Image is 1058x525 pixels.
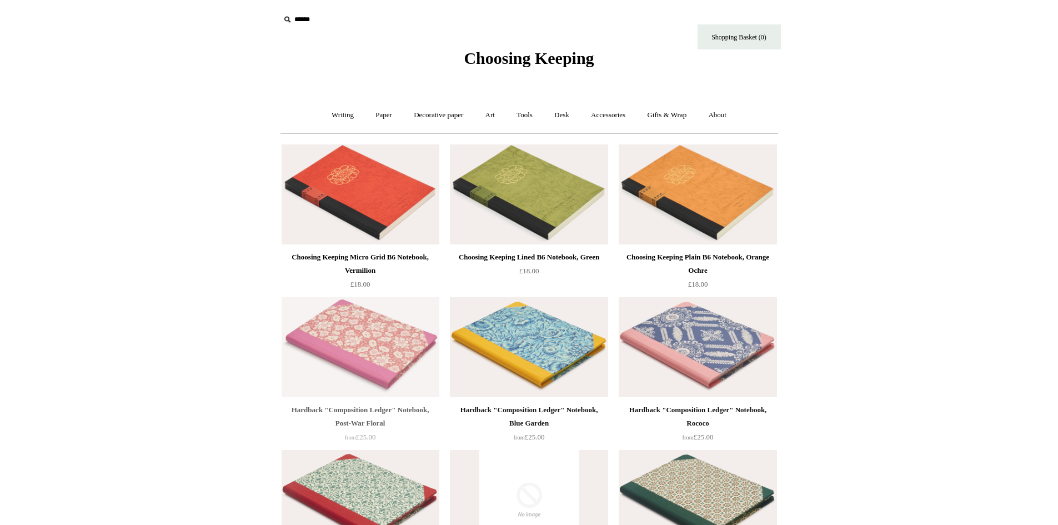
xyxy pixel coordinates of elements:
a: Hardback "Composition Ledger" Notebook, Post-War Floral from£25.00 [282,403,439,449]
img: Choosing Keeping Micro Grid B6 Notebook, Vermilion [282,144,439,244]
span: £25.00 [683,433,714,441]
a: Writing [322,101,364,130]
span: £18.00 [688,280,708,288]
a: Shopping Basket (0) [698,24,781,49]
img: Hardback "Composition Ledger" Notebook, Post-War Floral [282,297,439,397]
a: Decorative paper [404,101,473,130]
a: Choosing Keeping Plain B6 Notebook, Orange Ochre £18.00 [619,251,776,296]
span: from [345,434,356,441]
img: Hardback "Composition Ledger" Notebook, Rococo [619,297,776,397]
div: Hardback "Composition Ledger" Notebook, Blue Garden [453,403,605,430]
a: Tools [507,101,543,130]
img: Choosing Keeping Plain B6 Notebook, Orange Ochre [619,144,776,244]
a: Desk [544,101,579,130]
span: £25.00 [514,433,545,441]
a: About [698,101,736,130]
a: Gifts & Wrap [637,101,696,130]
div: Hardback "Composition Ledger" Notebook, Post-War Floral [284,403,437,430]
div: Choosing Keeping Micro Grid B6 Notebook, Vermilion [284,251,437,277]
span: from [683,434,694,441]
img: Hardback "Composition Ledger" Notebook, Blue Garden [450,297,608,397]
a: Choosing Keeping Lined B6 Notebook, Green Choosing Keeping Lined B6 Notebook, Green [450,144,608,244]
span: from [514,434,525,441]
span: £18.00 [350,280,370,288]
a: Hardback "Composition Ledger" Notebook, Rococo Hardback "Composition Ledger" Notebook, Rococo [619,297,776,397]
div: Hardback "Composition Ledger" Notebook, Rococo [621,403,774,430]
span: £18.00 [519,267,539,275]
a: Hardback "Composition Ledger" Notebook, Rococo from£25.00 [619,403,776,449]
div: Choosing Keeping Plain B6 Notebook, Orange Ochre [621,251,774,277]
a: Choosing Keeping [464,58,594,66]
img: Choosing Keeping Lined B6 Notebook, Green [450,144,608,244]
a: Choosing Keeping Lined B6 Notebook, Green £18.00 [450,251,608,296]
a: Choosing Keeping Micro Grid B6 Notebook, Vermilion Choosing Keeping Micro Grid B6 Notebook, Vermi... [282,144,439,244]
a: Hardback "Composition Ledger" Notebook, Blue Garden from£25.00 [450,403,608,449]
span: Choosing Keeping [464,49,594,67]
div: Choosing Keeping Lined B6 Notebook, Green [453,251,605,264]
a: Art [475,101,505,130]
a: Choosing Keeping Micro Grid B6 Notebook, Vermilion £18.00 [282,251,439,296]
a: Hardback "Composition Ledger" Notebook, Post-War Floral Hardback "Composition Ledger" Notebook, P... [282,297,439,397]
a: Paper [365,101,402,130]
a: Choosing Keeping Plain B6 Notebook, Orange Ochre Choosing Keeping Plain B6 Notebook, Orange Ochre [619,144,776,244]
a: Hardback "Composition Ledger" Notebook, Blue Garden Hardback "Composition Ledger" Notebook, Blue ... [450,297,608,397]
span: £25.00 [345,433,376,441]
a: Accessories [581,101,635,130]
